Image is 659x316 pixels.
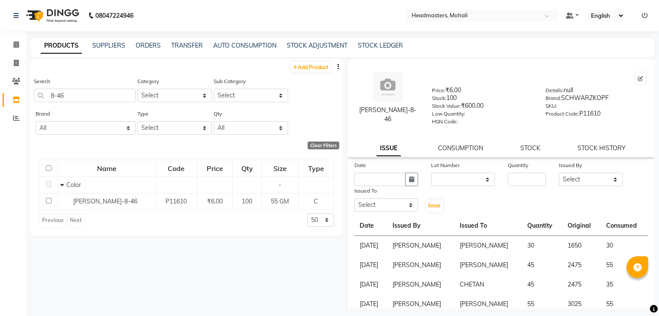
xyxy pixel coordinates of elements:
label: Low Quantity: [432,110,465,118]
a: STOCK ADJUSTMENT [287,42,347,49]
div: Code [156,161,196,176]
td: 55 [601,294,648,314]
label: Details: [545,87,564,94]
input: Search by product name or code [34,89,136,102]
label: Sub Category [214,77,246,85]
div: ₹6.00 [432,86,532,98]
td: 55 [522,294,563,314]
b: 08047224946 [95,3,133,28]
th: Issued To [454,216,522,236]
span: - [279,181,281,189]
span: Collapse Row [60,181,66,189]
a: Add Product [291,61,331,72]
a: TRANSFER [171,42,203,49]
td: 1650 [562,236,601,256]
th: Consumed [601,216,648,236]
td: [DATE] [354,275,388,294]
div: Price [198,161,232,176]
label: Stock Value: [432,102,461,110]
td: [DATE] [354,236,388,256]
td: [DATE] [354,294,388,314]
td: [PERSON_NAME] [454,236,522,256]
label: Type [137,110,149,118]
a: STOCK HISTORY [578,144,626,152]
label: Product Code: [545,110,579,118]
td: 55 [601,255,648,275]
label: Date [354,161,366,169]
div: [PERSON_NAME]-8-46 [357,106,419,124]
td: 2475 [562,275,601,294]
td: [PERSON_NAME] [454,294,522,314]
span: C [314,197,318,205]
a: AUTO CONSUMPTION [213,42,276,49]
th: Original [562,216,601,236]
td: [PERSON_NAME] [454,255,522,275]
label: Category [137,77,159,85]
a: ORDERS [136,42,161,49]
td: 3025 [562,294,601,314]
a: PRODUCTS [41,38,82,54]
th: Date [354,216,388,236]
label: HSN Code: [432,118,458,126]
td: CHETAN [454,275,522,294]
label: Price: [432,87,445,94]
label: Issued By [559,161,582,169]
div: 100 [432,94,532,106]
div: null [545,86,646,98]
a: CONSUMPTION [438,144,483,152]
div: ₹600.00 [432,101,532,113]
div: Qty [233,161,261,176]
td: [DATE] [354,255,388,275]
a: STOCK LEDGER [358,42,403,49]
label: Issued To [354,187,377,195]
td: 30 [601,236,648,256]
button: Issue [426,200,443,212]
a: SUPPLIERS [92,42,125,49]
span: P11610 [166,197,187,205]
div: Size [262,161,298,176]
td: 30 [522,236,563,256]
td: [PERSON_NAME] [387,275,454,294]
th: Issued By [387,216,454,236]
label: Search [34,77,50,85]
a: ISSUE [377,141,401,156]
span: ₹6.00 [207,197,223,205]
label: SKU: [545,102,557,110]
label: Quantity [508,161,528,169]
span: Issue [428,202,441,209]
td: 35 [601,275,648,294]
label: Qty [214,110,222,118]
td: 45 [522,275,563,294]
a: STOCK [520,144,540,152]
div: P11610 [545,109,646,121]
td: [PERSON_NAME] [387,294,454,314]
div: Type [299,161,333,176]
span: 55 GM [271,197,289,205]
th: Quantity [522,216,563,236]
div: SCHWARZKOPF [545,94,646,106]
span: Color [66,181,81,189]
td: [PERSON_NAME] [387,236,454,256]
span: [PERSON_NAME]-8-46 [73,197,137,205]
label: Lot Number [431,161,460,169]
td: 2475 [562,255,601,275]
label: Brand [36,110,50,118]
div: Clear Filters [308,142,339,149]
label: Brand: [545,94,561,102]
td: [PERSON_NAME] [387,255,454,275]
td: 45 [522,255,563,275]
div: Name [58,161,155,176]
img: avatar [373,72,403,102]
iframe: chat widget [623,281,650,307]
img: logo [22,3,81,28]
label: Stock: [432,94,446,102]
span: 100 [242,197,252,205]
